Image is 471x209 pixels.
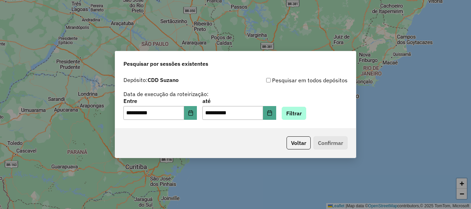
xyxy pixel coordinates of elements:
label: Entre [123,97,197,105]
label: Depósito: [123,76,179,84]
label: Data de execução da roteirização: [123,90,209,98]
span: Pesquisar por sessões existentes [123,60,208,68]
strong: CDD Suzano [148,76,179,83]
button: Voltar [287,136,311,149]
button: Choose Date [263,106,276,120]
div: Pesquisar em todos depósitos [235,76,348,84]
label: até [202,97,276,105]
button: Choose Date [184,106,197,120]
button: Filtrar [282,107,306,120]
